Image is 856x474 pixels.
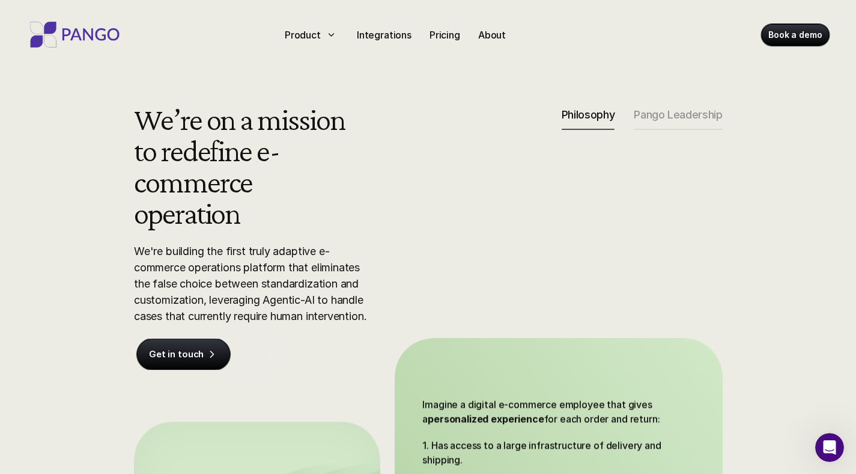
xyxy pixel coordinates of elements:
[473,25,511,45] a: About
[134,243,374,324] p: We're building the first truly adaptive e-commerce operations platform that eliminates the false ...
[428,413,544,425] strong: personalized experience
[634,108,722,122] p: Pango Leadership
[357,28,411,42] p: Integrations
[768,29,822,41] p: Book a demo
[285,28,321,42] p: Product
[815,433,844,462] iframe: Intercom live chat
[425,25,465,45] a: Pricing
[134,103,352,229] h2: We’re on a mission to redefine e-commerce operation
[761,24,829,46] a: Book a demo
[422,438,669,467] p: 1. Has access to a large infrastructure of delivery and shipping.
[478,28,506,42] p: About
[352,25,416,45] a: Integrations
[149,348,204,360] p: Get in touch
[430,28,460,42] p: Pricing
[562,108,615,122] p: Philosophy
[422,397,669,426] p: Imagine a digital e-commerce employee that gives a for each order and return:
[137,339,230,370] a: Get in touch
